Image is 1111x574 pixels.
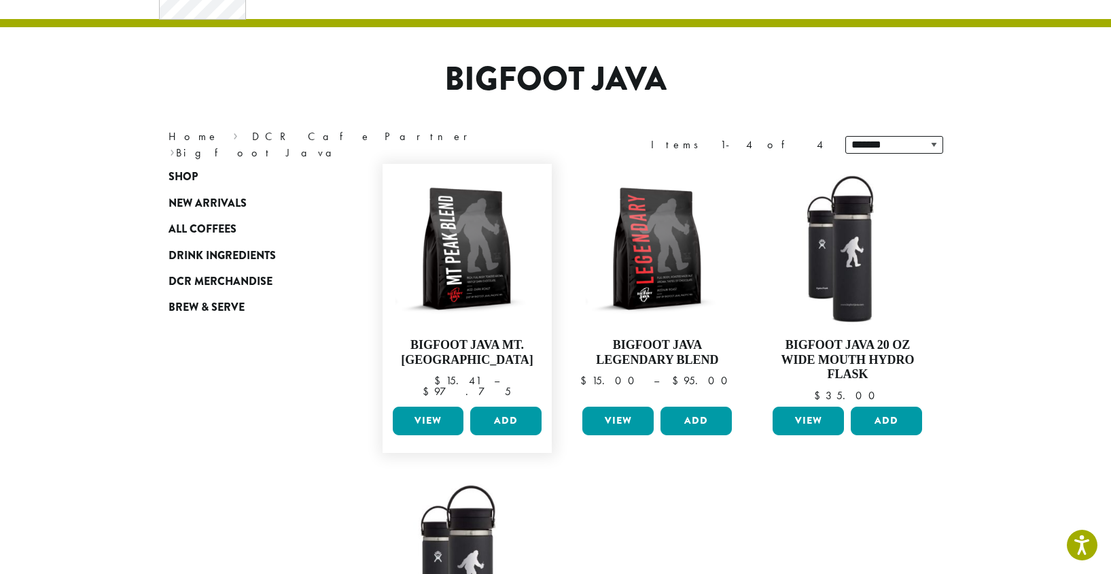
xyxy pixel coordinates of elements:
span: DCR Merchandise [169,273,272,290]
a: Brew & Serve [169,294,332,320]
span: – [494,373,499,388]
bdi: 95.00 [672,373,734,388]
h4: Bigfoot Java Mt. [GEOGRAPHIC_DATA] [389,338,546,367]
button: Add [660,407,732,435]
span: › [233,124,238,145]
span: Drink Ingredients [169,248,276,265]
span: $ [434,373,446,388]
a: All Coffees [169,216,332,242]
span: › [170,140,175,161]
a: View [582,407,654,435]
span: All Coffees [169,221,236,238]
button: Add [470,407,542,435]
div: Items 1-4 of 4 [651,137,825,153]
bdi: 35.00 [814,388,881,403]
span: New Arrivals [169,195,247,212]
span: $ [814,388,826,403]
bdi: 15.41 [434,373,481,388]
h4: Bigfoot Java 20 oz Wide Mouth Hydro Flask [769,338,925,382]
span: $ [423,384,434,399]
nav: Breadcrumb [169,129,535,161]
a: DCR Cafe Partner [252,129,477,143]
span: Shop [169,169,198,186]
h4: Bigfoot Java Legendary Blend [579,338,735,367]
span: $ [580,373,592,388]
h1: Bigfoot Java [158,60,953,99]
span: Brew & Serve [169,299,245,316]
a: Bigfoot Java 20 oz Wide Mouth Hydro Flask $35.00 [769,171,925,401]
bdi: 15.00 [580,373,641,388]
button: Add [851,407,922,435]
a: Bigfoot Java Legendary Blend [579,171,735,401]
a: DCR Merchandise [169,269,332,294]
a: Home [169,129,219,143]
a: View [773,407,844,435]
span: $ [672,373,684,388]
a: Bigfoot Java Mt. [GEOGRAPHIC_DATA] [389,171,546,401]
img: BFJ_Legendary_12oz-300x300.png [579,171,735,327]
img: BFJ_MtPeak_12oz-300x300.png [389,171,545,327]
a: Shop [169,164,332,190]
a: New Arrivals [169,190,332,216]
a: View [393,407,464,435]
img: LO2867-BFJ-Hydro-Flask-20oz-WM-wFlex-Sip-Lid-Black-300x300.jpg [769,171,925,327]
bdi: 97.75 [423,384,511,399]
span: – [654,373,659,388]
a: Drink Ingredients [169,242,332,268]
